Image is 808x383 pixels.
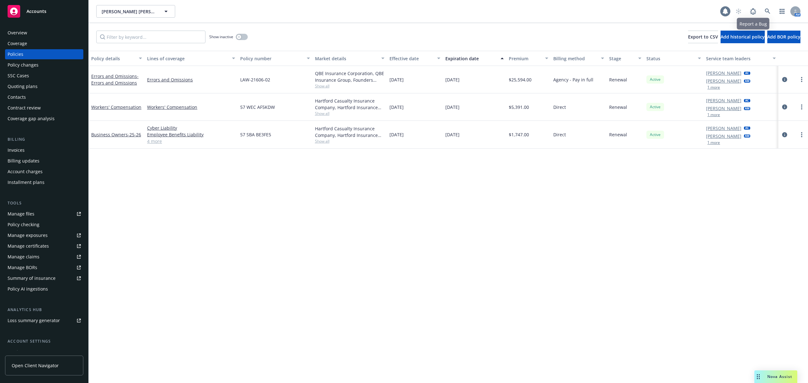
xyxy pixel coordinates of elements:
[209,34,233,39] span: Show inactive
[8,60,39,70] div: Policy changes
[646,55,694,62] div: Status
[240,104,275,110] span: 57 WEC AF5KDW
[389,104,404,110] span: [DATE]
[781,76,788,83] a: circleInformation
[89,51,145,66] button: Policy details
[609,55,634,62] div: Stage
[5,220,83,230] a: Policy checking
[5,60,83,70] a: Policy changes
[91,104,141,110] a: Workers' Compensation
[798,131,805,138] a: more
[5,145,83,155] a: Invoices
[5,49,83,59] a: Policies
[609,104,627,110] span: Renewal
[445,104,460,110] span: [DATE]
[767,374,792,379] span: Nova Assist
[315,83,384,89] span: Show all
[445,131,460,138] span: [DATE]
[706,133,741,139] a: [PERSON_NAME]
[8,315,60,326] div: Loss summary generator
[8,92,26,102] div: Contacts
[5,81,83,91] a: Quoting plans
[8,38,27,49] div: Coverage
[8,145,25,155] div: Invoices
[5,71,83,81] a: SSC Cases
[5,338,83,345] div: Account settings
[754,370,762,383] div: Drag to move
[607,51,644,66] button: Stage
[312,51,387,66] button: Market details
[553,104,566,110] span: Direct
[91,73,139,86] a: Errors and Omissions
[8,177,45,187] div: Installment plans
[5,262,83,273] a: Manage BORs
[315,125,384,138] div: Hartford Casualty Insurance Company, Hartford Insurance Group
[551,51,607,66] button: Billing method
[688,31,718,43] button: Export to CSV
[12,362,59,369] span: Open Client Navigator
[509,76,532,83] span: $25,594.00
[747,5,759,18] a: Report a Bug
[8,103,41,113] div: Contract review
[91,132,141,138] a: Business Owners
[553,76,593,83] span: Agency - Pay in full
[147,55,228,62] div: Lines of coverage
[706,97,741,104] a: [PERSON_NAME]
[506,51,551,66] button: Premium
[776,5,788,18] a: Switch app
[8,81,38,91] div: Quoting plans
[644,51,704,66] button: Status
[315,70,384,83] div: QBE Insurance Corporation, QBE Insurance Group, Founders Professional
[509,104,529,110] span: $5,391.00
[5,273,83,283] a: Summary of insurance
[240,131,271,138] span: 57 SBA BE3FE5
[704,51,778,66] button: Service team leaders
[706,55,769,62] div: Service team leaders
[706,105,741,112] a: [PERSON_NAME]
[8,252,39,262] div: Manage claims
[8,347,35,357] div: Service team
[387,51,443,66] button: Effective date
[761,5,774,18] a: Search
[553,131,566,138] span: Direct
[707,141,720,144] button: 1 more
[315,97,384,111] div: Hartford Casualty Insurance Company, Hartford Insurance Group
[8,230,48,240] div: Manage exposures
[649,132,662,138] span: Active
[5,167,83,177] a: Account charges
[721,34,765,40] span: Add historical policy
[5,347,83,357] a: Service team
[5,38,83,49] a: Coverage
[781,103,788,111] a: circleInformation
[767,31,800,43] button: Add BOR policy
[707,113,720,117] button: 1 more
[5,103,83,113] a: Contract review
[315,111,384,116] span: Show all
[553,55,597,62] div: Billing method
[688,34,718,40] span: Export to CSV
[5,114,83,124] a: Coverage gap analysis
[721,31,765,43] button: Add historical policy
[8,262,37,273] div: Manage BORs
[5,177,83,187] a: Installment plans
[8,241,49,251] div: Manage certificates
[5,28,83,38] a: Overview
[145,51,238,66] button: Lines of coverage
[147,138,235,144] a: 4 more
[128,132,141,138] span: - 25-26
[649,104,662,110] span: Active
[8,167,43,177] div: Account charges
[96,31,205,43] input: Filter by keyword...
[798,76,805,83] a: more
[509,131,529,138] span: $1,747.00
[8,114,55,124] div: Coverage gap analysis
[315,55,377,62] div: Market details
[102,8,156,15] span: [PERSON_NAME] [PERSON_NAME] [PERSON_NAME] LLP
[443,51,506,66] button: Expiration date
[8,284,48,294] div: Policy AI ingestions
[238,51,312,66] button: Policy number
[240,55,303,62] div: Policy number
[240,76,270,83] span: LAW-21606-02
[147,131,235,138] a: Employee Benefits Liability
[27,9,46,14] span: Accounts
